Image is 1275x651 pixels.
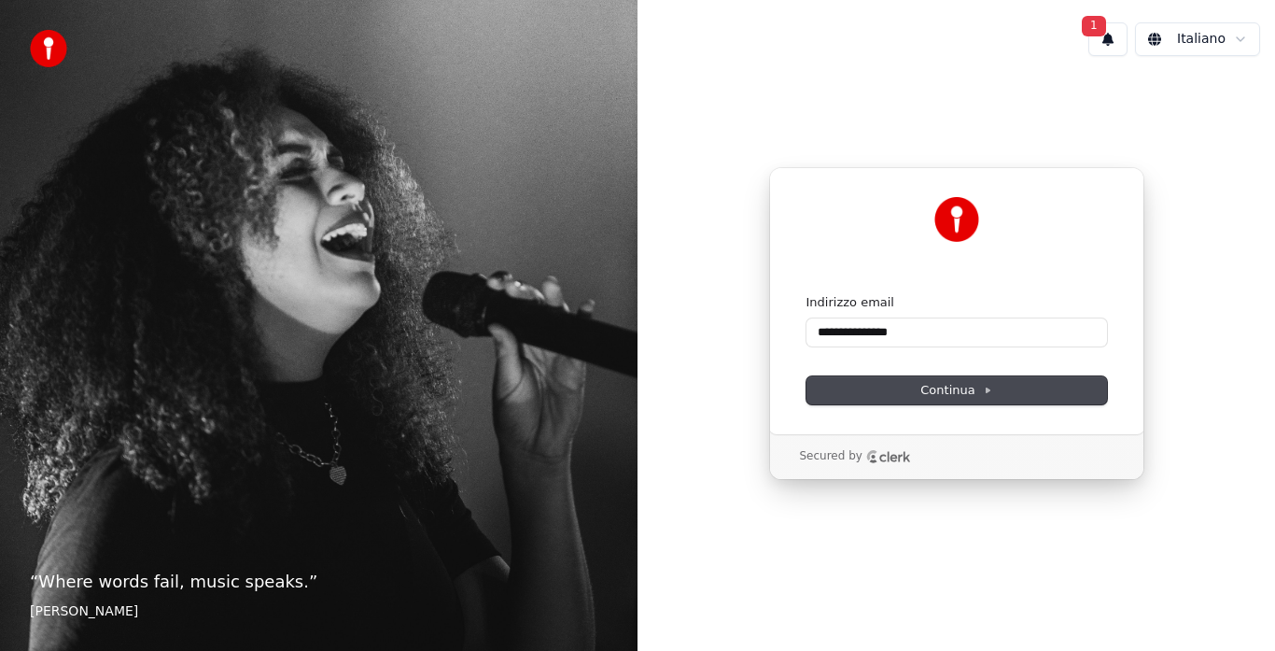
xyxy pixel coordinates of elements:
img: Youka [934,197,979,242]
span: 1 [1082,16,1106,36]
label: Indirizzo email [806,294,894,311]
a: Clerk logo [866,450,911,463]
button: Continua [806,376,1107,404]
p: “ Where words fail, music speaks. ” [30,569,608,595]
span: Continua [920,382,991,399]
p: Secured by [800,449,862,464]
img: youka [30,30,67,67]
footer: [PERSON_NAME] [30,602,608,621]
button: 1 [1088,22,1128,56]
